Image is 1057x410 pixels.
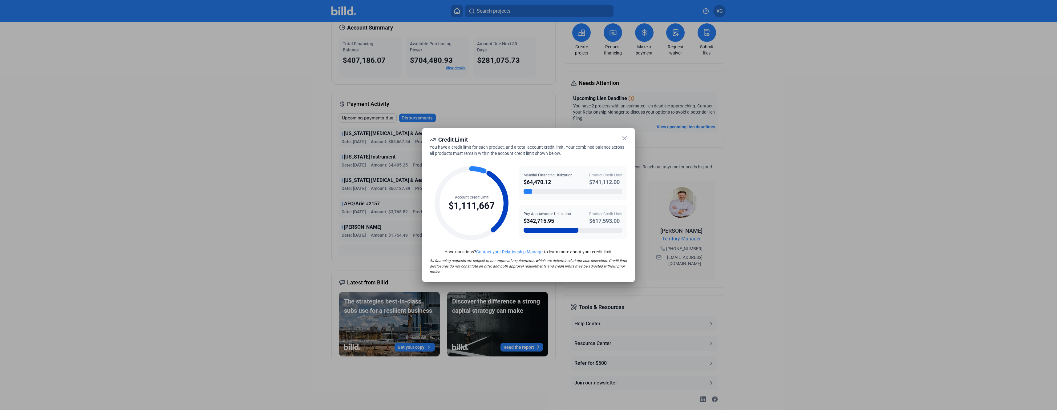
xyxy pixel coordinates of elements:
[589,178,622,187] div: $741,112.00
[430,145,624,156] span: You have a credit limit for each product, and a total account credit limit. Your combined balance...
[589,211,622,217] div: Product Credit Limit
[448,195,495,200] div: Account Credit Limit
[524,178,573,187] div: $64,470.12
[430,259,627,274] span: All financing requests are subject to our approval requirements, which are determined at our sole...
[448,200,495,212] div: $1,111,667
[444,249,613,254] span: Have questions? to learn more about your credit limit.
[476,249,544,254] a: Contact your Relationship Manager
[589,217,622,225] div: $617,593.00
[438,136,468,143] span: Credit Limit
[524,172,573,178] div: Material Financing Utilization
[589,172,622,178] div: Product Credit Limit
[524,211,571,217] div: Pay App Advance Utilization
[524,217,571,225] div: $342,715.95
